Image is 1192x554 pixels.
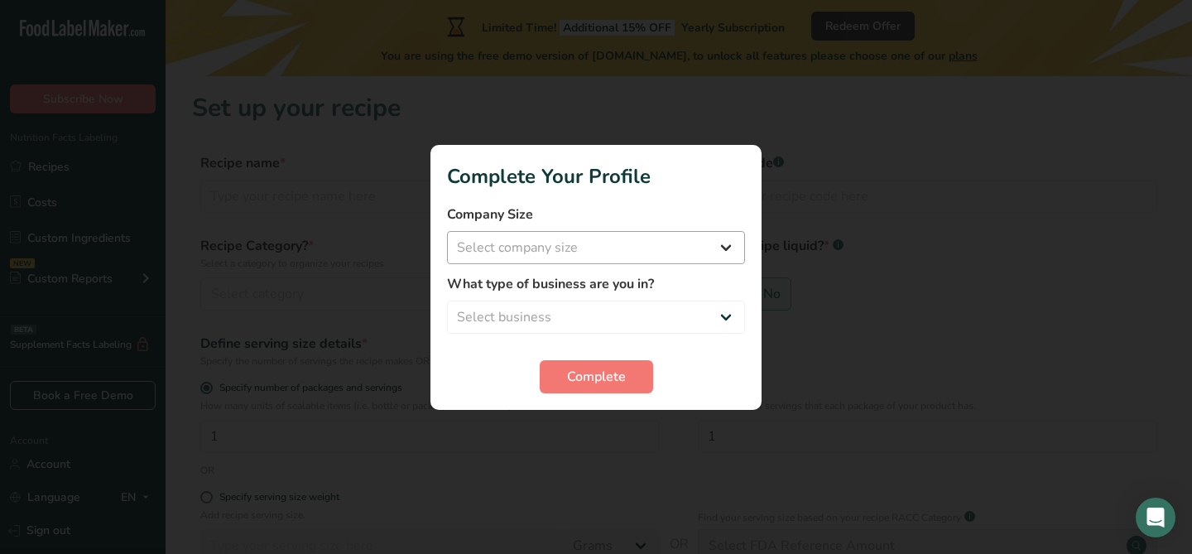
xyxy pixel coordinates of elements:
button: Complete [540,360,653,393]
label: What type of business are you in? [447,274,745,294]
span: Complete [567,367,626,387]
label: Company Size [447,205,745,224]
h1: Complete Your Profile [447,161,745,191]
div: Open Intercom Messenger [1136,498,1175,537]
